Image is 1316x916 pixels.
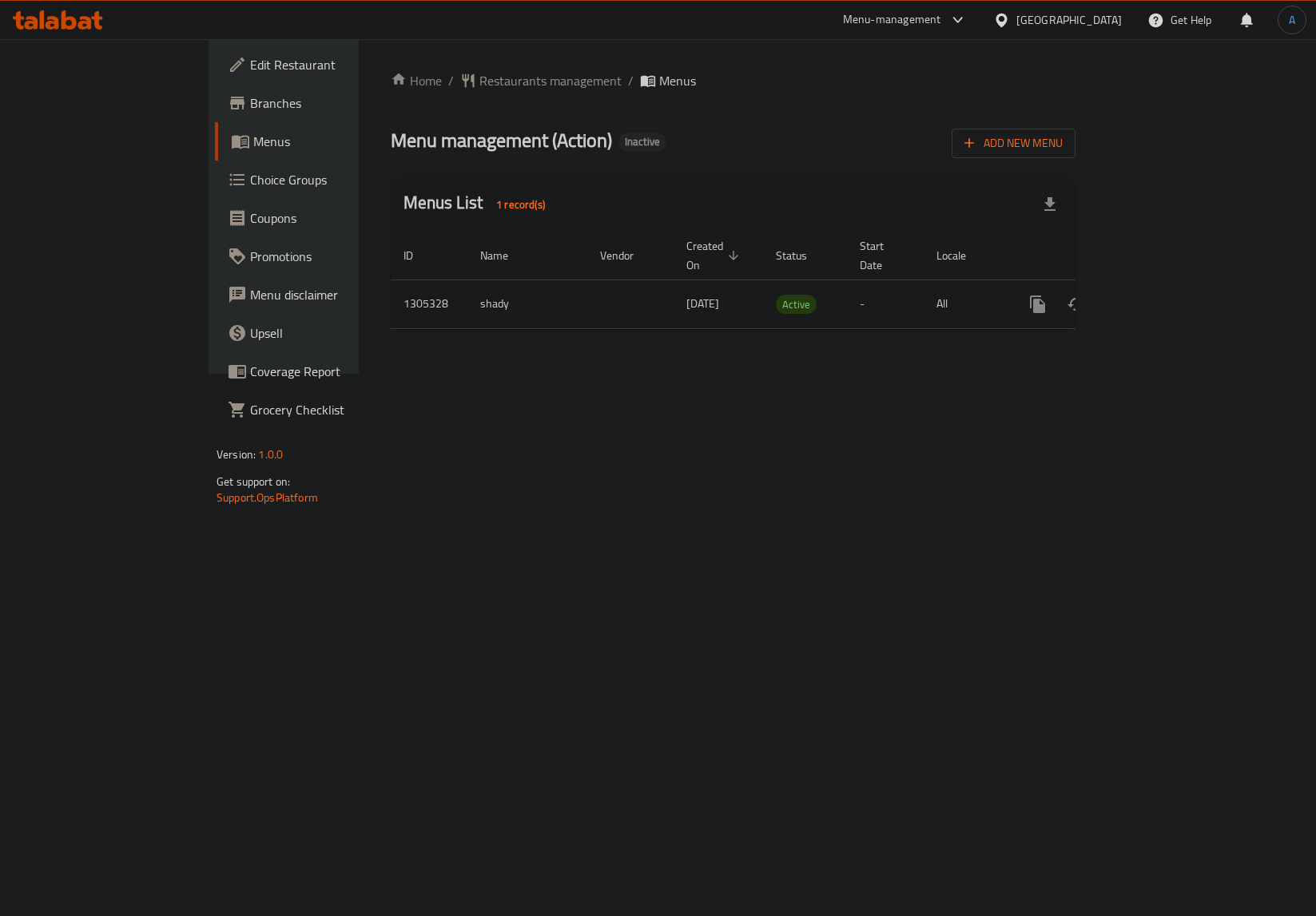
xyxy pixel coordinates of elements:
[1006,232,1185,280] th: Actions
[250,55,415,74] span: Edit Restaurant
[460,71,622,90] a: Restaurants management
[250,93,415,113] span: Branches
[253,132,415,151] span: Menus
[487,192,555,217] div: Total records count
[776,246,828,265] span: Status
[250,170,415,189] span: Choice Groups
[215,391,428,429] a: Grocery Checklist
[952,129,1075,158] button: Add New Menu
[860,236,905,275] span: Start Date
[217,487,318,508] a: Support.OpsPlatform
[1289,11,1295,29] span: A
[215,122,428,161] a: Menus
[215,84,428,122] a: Branches
[215,314,428,352] a: Upsell
[448,71,454,90] li: /
[487,197,555,212] span: 1 record(s)
[215,237,428,276] a: Promotions
[215,352,428,391] a: Coverage Report
[618,135,666,149] span: Inactive
[250,323,415,343] span: Upsell
[843,10,941,30] div: Menu-management
[776,295,817,314] div: Active
[215,276,428,314] a: Menu disclaimer
[936,246,987,265] span: Locale
[467,280,587,328] td: shady
[1031,185,1069,224] div: Export file
[659,71,696,90] span: Menus
[250,208,415,228] span: Coupons
[215,46,428,84] a: Edit Restaurant
[964,133,1063,153] span: Add New Menu
[250,285,415,304] span: Menu disclaimer
[391,122,612,158] span: Menu management ( Action )
[258,444,283,465] span: 1.0.0
[404,246,434,265] span: ID
[391,71,1075,90] nav: breadcrumb
[1016,11,1122,29] div: [GEOGRAPHIC_DATA]
[404,191,555,217] h2: Menus List
[847,280,924,328] td: -
[618,133,666,152] div: Inactive
[391,280,467,328] td: 1305328
[686,236,744,275] span: Created On
[776,295,817,314] span: Active
[924,280,1006,328] td: All
[480,246,529,265] span: Name
[250,247,415,266] span: Promotions
[1019,285,1057,323] button: more
[391,232,1185,329] table: enhanced table
[215,199,428,237] a: Coupons
[217,471,290,492] span: Get support on:
[215,161,428,199] a: Choice Groups
[628,71,634,90] li: /
[600,246,654,265] span: Vendor
[479,71,622,90] span: Restaurants management
[250,400,415,419] span: Grocery Checklist
[250,362,415,381] span: Coverage Report
[217,444,256,465] span: Version:
[1057,285,1095,323] button: Change Status
[686,293,719,314] span: [DATE]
